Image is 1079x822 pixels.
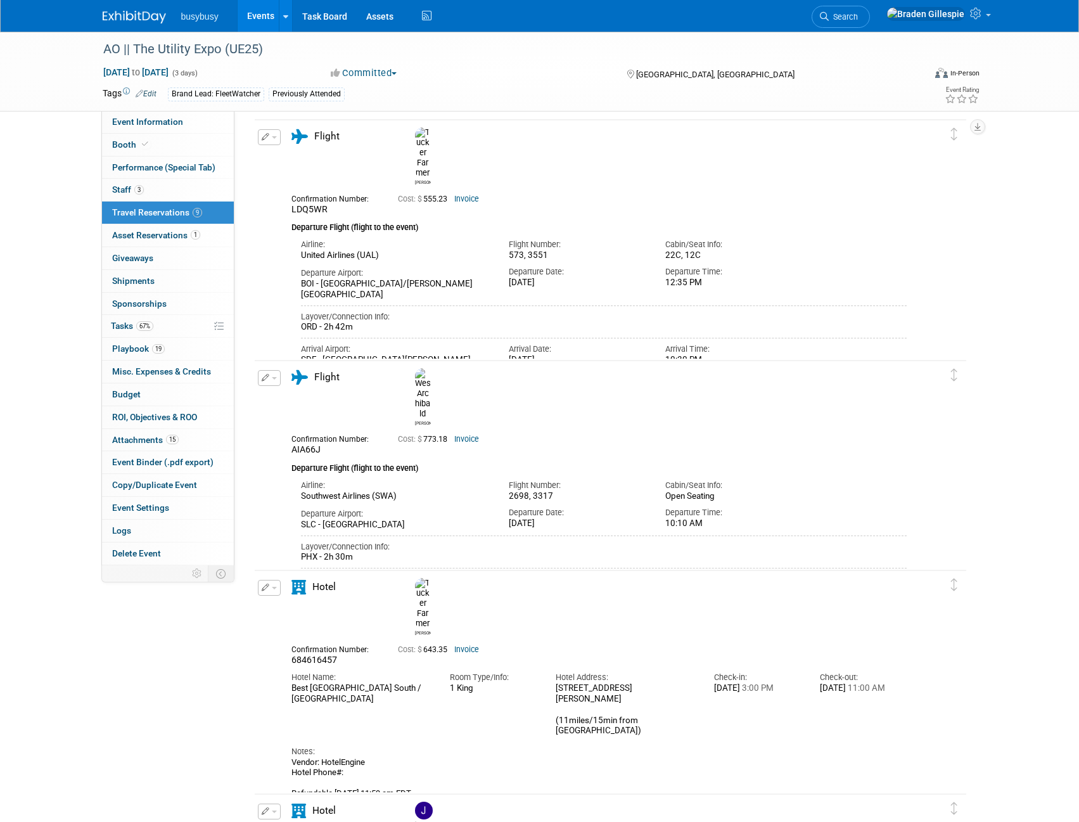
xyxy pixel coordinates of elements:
[102,247,234,269] a: Giveaways
[301,520,490,530] div: SLC - [GEOGRAPHIC_DATA]
[291,655,337,665] span: 684616457
[102,315,234,337] a: Tasks67%
[112,412,197,422] span: ROI, Objectives & ROO
[102,293,234,315] a: Sponsorships
[112,117,183,127] span: Event Information
[951,369,957,382] i: Click and drag to move item
[415,629,431,636] div: Tucker Farmer
[665,355,803,366] div: 10:30 PM
[102,474,234,496] a: Copy/Duplicate Event
[102,406,234,428] a: ROI, Objectives & ROO
[509,266,646,278] div: Departure Date:
[398,645,423,654] span: Cost: $
[829,12,858,22] span: Search
[111,321,153,331] span: Tasks
[103,87,156,101] td: Tags
[665,344,803,355] div: Arrival Time:
[291,683,431,705] div: Best [GEOGRAPHIC_DATA] South / [GEOGRAPHIC_DATA]
[945,87,979,93] div: Event Rating
[314,131,340,142] span: Flight
[415,578,431,629] img: Tucker Farmer
[509,239,646,250] div: Flight Number:
[102,338,234,360] a: Playbook19
[291,204,328,214] span: LDQ5WR
[950,68,980,78] div: In-Person
[714,683,801,694] div: [DATE]
[301,491,490,502] div: Southwest Airlines (SWA)
[454,645,479,654] a: Invoice
[665,480,803,491] div: Cabin/Seat Info:
[291,191,379,204] div: Confirmation Number:
[398,435,452,444] span: 773.18
[509,491,646,502] div: 2698, 3317
[454,195,479,203] a: Invoice
[291,580,306,594] i: Hotel
[112,435,179,445] span: Attachments
[112,230,200,240] span: Asset Reservations
[291,431,379,444] div: Confirmation Number:
[509,278,646,288] div: [DATE]
[301,480,490,491] div: Airline:
[301,267,490,279] div: Departure Airport:
[556,683,695,736] div: [STREET_ADDRESS][PERSON_NAME] (11miles/15min from [GEOGRAPHIC_DATA])
[846,683,885,693] span: 11:00 AM
[112,299,167,309] span: Sponsorships
[665,266,803,278] div: Departure Time:
[556,672,695,683] div: Hotel Address:
[454,435,479,444] a: Invoice
[509,344,646,355] div: Arrival Date:
[415,368,431,419] img: Wes Archibald
[291,641,379,655] div: Confirmation Number:
[665,507,803,518] div: Departure Time:
[820,683,907,694] div: [DATE]
[208,565,234,582] td: Toggle Event Tabs
[291,757,907,820] div: Vendor: HotelEngine Hotel Phone#: Refundable [DATE] 11:59 am EDT Breakfast Included
[102,497,234,519] a: Event Settings
[102,451,234,473] a: Event Binder (.pdf export)
[291,370,308,385] i: Flight
[415,419,431,426] div: Wes Archibald
[509,355,646,366] div: [DATE]
[166,435,179,444] span: 15
[112,162,215,172] span: Performance (Special Tab)
[301,250,490,261] div: United Airlines (UAL)
[291,456,907,475] div: Departure Flight (flight to the event)
[398,195,452,203] span: 555.23
[665,278,803,288] div: 12:35 PM
[450,672,537,683] div: Room Type/Info:
[509,480,646,491] div: Flight Number:
[509,250,646,261] div: 573, 3551
[636,70,795,79] span: [GEOGRAPHIC_DATA], [GEOGRAPHIC_DATA]
[665,239,803,250] div: Cabin/Seat Info:
[112,366,211,376] span: Misc. Expenses & Credits
[450,683,537,693] div: 1 King
[112,184,144,195] span: Staff
[142,141,148,148] i: Booth reservation complete
[291,804,306,818] i: Hotel
[136,89,156,98] a: Edit
[99,38,905,61] div: AO || The Utility Expo (UE25)
[102,134,234,156] a: Booth
[136,321,153,331] span: 67%
[291,672,431,683] div: Hotel Name:
[398,435,423,444] span: Cost: $
[951,128,957,141] i: Click and drag to move item
[152,344,165,354] span: 19
[112,457,214,467] span: Event Binder (.pdf export)
[326,67,402,80] button: Committed
[301,279,490,300] div: BOI - [GEOGRAPHIC_DATA]/[PERSON_NAME][GEOGRAPHIC_DATA]
[665,491,803,501] div: Open Seating
[301,239,490,250] div: Airline:
[112,525,131,536] span: Logs
[398,645,452,654] span: 643.35
[102,157,234,179] a: Performance (Special Tab)
[112,480,197,490] span: Copy/Duplicate Event
[112,276,155,286] span: Shipments
[102,270,234,292] a: Shipments
[102,111,234,133] a: Event Information
[102,543,234,565] a: Delete Event
[130,67,142,77] span: to
[415,802,433,819] img: Joshua Bryant
[412,578,434,636] div: Tucker Farmer
[134,185,144,195] span: 3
